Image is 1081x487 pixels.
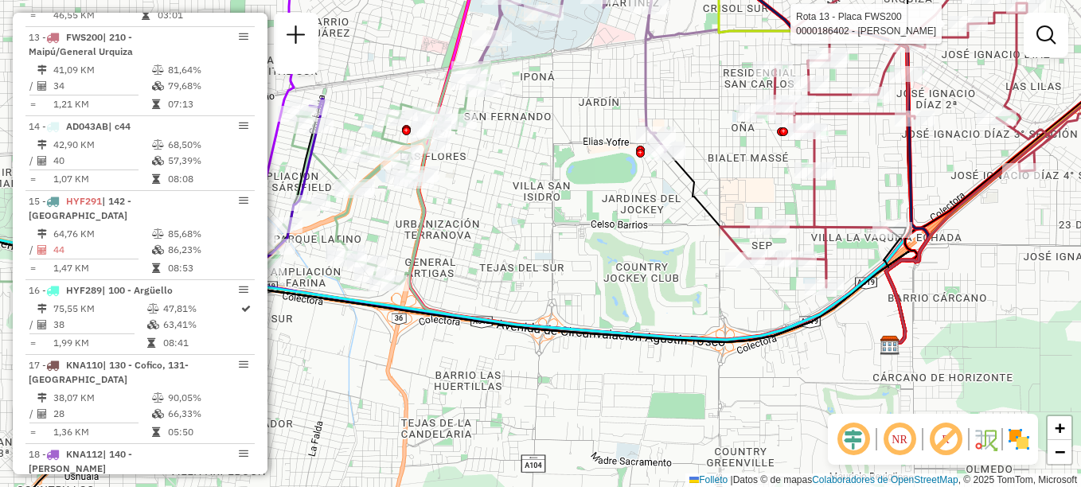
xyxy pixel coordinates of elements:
i: % de utilização do peso [152,393,164,403]
i: Total de Atividades [37,81,47,91]
em: Opções [239,32,248,41]
td: 44 [53,242,151,258]
span: | c44 [108,120,131,132]
td: 68,50% [167,137,248,153]
i: Tempo total em rota [152,99,160,109]
i: Distância Total [37,140,47,150]
td: 81,64% [167,62,248,78]
td: 38,07 KM [53,390,151,406]
font: 63,41% [163,318,197,330]
td: 90,05% [167,390,248,406]
font: 66,33% [168,407,201,419]
a: Colaboradores de OpenStreetMap [812,474,958,485]
td: 08:53 [167,260,248,276]
td: 41,09 KM [53,62,151,78]
font: 14 - [29,120,46,132]
span: | 210 - Maipú/General Urquiza [29,31,133,57]
td: 1,36 KM [53,424,151,440]
span: HYF289 [66,284,102,296]
a: Acercar [1048,416,1071,440]
font: 57,39% [168,154,201,166]
td: 40 [53,153,151,169]
i: % de utilização da cubagem [152,245,164,255]
font: 18 - [29,448,46,460]
span: − [1055,442,1065,462]
i: Tempo total em rota [147,338,155,348]
i: Tempo total em rota [152,263,160,273]
span: Ocultar NR [880,420,919,458]
td: 28 [53,406,151,422]
em: Opções [239,121,248,131]
span: Ocultar deslocamento [834,420,872,458]
td: / [29,317,37,333]
font: 13 - [29,31,46,43]
i: Distância Total [37,393,47,403]
i: % de utilização do peso [147,304,159,314]
td: = [29,7,37,23]
i: Total de Atividades [37,409,47,419]
span: + [1055,418,1065,438]
span: KNA110 [66,359,103,371]
td: = [29,424,37,440]
i: % de utilização da cubagem [152,156,164,166]
td: 1,47 KM [53,260,151,276]
span: | [731,474,733,485]
td: = [29,171,37,187]
i: Total de Atividades [37,245,47,255]
td: 42,90 KM [53,137,151,153]
a: Exibir filtros [1030,19,1062,51]
td: 46,55 KM [53,7,141,23]
i: Total de Atividades [37,156,47,166]
span: AD043AB [66,120,108,132]
td: / [29,153,37,169]
span: | 100 - Argüello [102,284,173,296]
td: 75,55 KM [53,301,146,317]
i: % de utilização da cubagem [152,409,164,419]
td: / [29,242,37,258]
td: / [29,406,37,422]
i: Distância Total [37,229,47,239]
td: = [29,96,37,112]
td: 1,21 KM [53,96,151,112]
i: Tempo total em rota [142,10,150,20]
td: 08:08 [167,171,248,187]
i: % de utilização do peso [152,140,164,150]
i: Rota otimizada [241,304,251,314]
td: 64,76 KM [53,226,151,242]
td: = [29,335,37,351]
img: Fluxo de ruas [973,427,998,452]
i: Distância Total [37,65,47,75]
a: Alejar [1048,440,1071,464]
img: SAZ AR Cordoba [880,335,900,356]
font: 86,23% [168,243,201,255]
i: % de utilização da cubagem [152,81,164,91]
em: Opções [239,360,248,369]
span: | 140 - [PERSON_NAME] [29,448,132,474]
font: 79,68% [168,80,201,92]
i: Tempo total em rota [152,427,160,437]
a: Folleto [689,474,728,485]
td: 05:50 [167,424,248,440]
i: % de utilização do peso [152,65,164,75]
td: 34 [53,78,151,94]
td: 03:01 [157,7,240,23]
font: 17 - [29,359,46,371]
td: 1,07 KM [53,171,151,187]
i: Tempo total em rota [152,174,160,184]
span: FWS200 [66,31,103,43]
td: / [29,78,37,94]
td: 47,81% [162,301,240,317]
font: 16 - [29,284,46,296]
em: Opções [239,449,248,458]
td: = [29,260,37,276]
em: Opções [239,285,248,294]
td: 07:13 [167,96,248,112]
font: 15 - [29,195,46,207]
td: 1,99 KM [53,335,146,351]
i: % de utilização do peso [152,229,164,239]
td: 38 [53,317,146,333]
i: Distância Total [37,304,47,314]
i: % de utilização da cubagem [147,320,159,329]
span: HYF291 [66,195,102,207]
em: Opções [239,196,248,205]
